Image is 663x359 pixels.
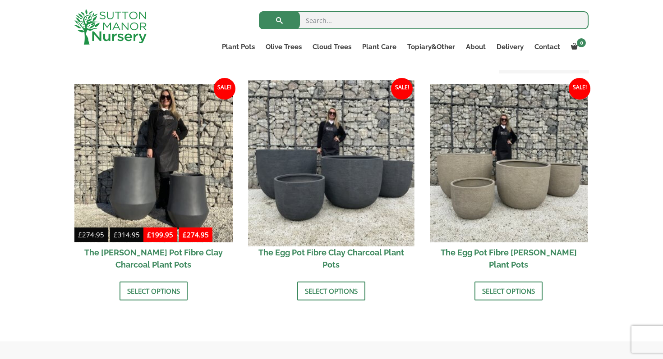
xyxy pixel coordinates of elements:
[307,41,357,53] a: Cloud Trees
[357,41,402,53] a: Plant Care
[430,84,588,242] img: The Egg Pot Fibre Clay Champagne Plant Pots
[259,11,589,29] input: Search...
[147,230,173,239] bdi: 199.95
[74,9,147,45] img: logo
[183,230,209,239] bdi: 274.95
[460,41,491,53] a: About
[74,84,233,275] a: Sale! £274.95-£314.95 £199.95-£274.95 The [PERSON_NAME] Pot Fibre Clay Charcoal Plant Pots
[430,84,588,275] a: Sale! The Egg Pot Fibre [PERSON_NAME] Plant Pots
[430,242,588,275] h2: The Egg Pot Fibre [PERSON_NAME] Plant Pots
[74,229,143,242] del: -
[297,282,365,300] a: Select options for “The Egg Pot Fibre Clay Charcoal Plant Pots”
[114,230,118,239] span: £
[566,41,589,53] a: 0
[529,41,566,53] a: Contact
[402,41,460,53] a: Topiary&Other
[569,78,590,100] span: Sale!
[248,80,414,246] img: The Egg Pot Fibre Clay Charcoal Plant Pots
[491,41,529,53] a: Delivery
[214,78,235,100] span: Sale!
[252,242,410,275] h2: The Egg Pot Fibre Clay Charcoal Plant Pots
[120,282,188,300] a: Select options for “The Bien Hoa Pot Fibre Clay Charcoal Plant Pots”
[260,41,307,53] a: Olive Trees
[183,230,187,239] span: £
[147,230,151,239] span: £
[391,78,413,100] span: Sale!
[74,242,233,275] h2: The [PERSON_NAME] Pot Fibre Clay Charcoal Plant Pots
[78,230,104,239] bdi: 274.95
[114,230,140,239] bdi: 314.95
[577,38,586,47] span: 0
[74,84,233,242] img: The Bien Hoa Pot Fibre Clay Charcoal Plant Pots
[143,229,212,242] ins: -
[474,282,543,300] a: Select options for “The Egg Pot Fibre Clay Champagne Plant Pots”
[252,84,410,275] a: Sale! The Egg Pot Fibre Clay Charcoal Plant Pots
[216,41,260,53] a: Plant Pots
[78,230,82,239] span: £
